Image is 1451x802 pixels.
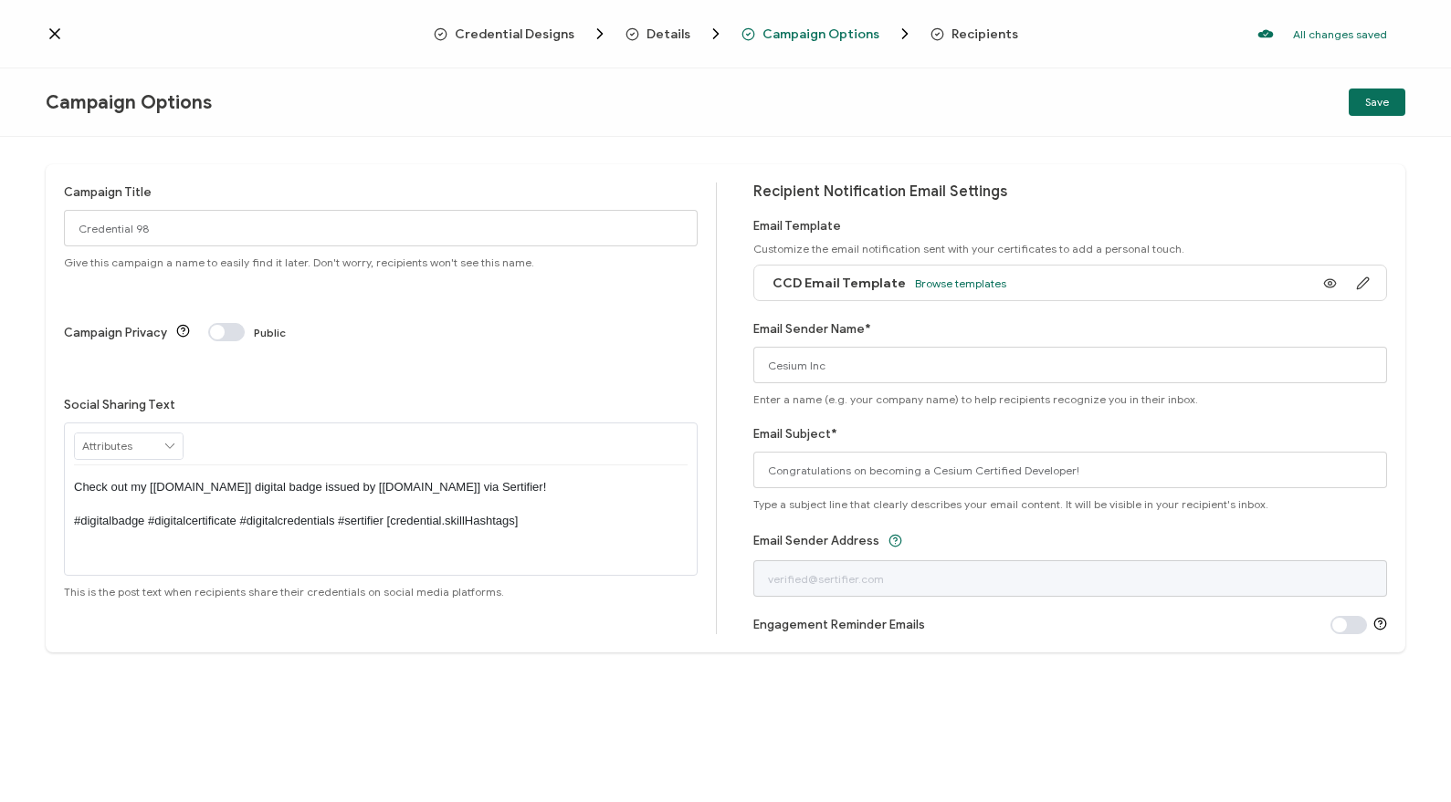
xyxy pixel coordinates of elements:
span: Give this campaign a name to easily find it later. Don't worry, recipients won't see this name. [64,255,534,269]
iframe: Chat Widget [1360,714,1451,802]
span: Campaign Options [46,91,212,114]
span: Public [254,326,286,339]
label: Campaign Privacy [64,326,167,339]
span: Recipients [931,27,1018,41]
span: Credential Designs [455,27,574,41]
label: Email Sender Name* [753,322,871,336]
span: This is the post text when recipients share their credentials on social media platforms. [64,585,504,599]
button: Save [1349,89,1405,116]
input: Campaign Options [64,210,698,246]
span: CCD Email Template [773,276,906,291]
p: Check out my [[DOMAIN_NAME]] digital badge issued by [[DOMAIN_NAME]] via Sertifier! #digitalbadge... [74,479,688,529]
input: verified@sertifier.com [753,560,1387,597]
input: Attributes [75,433,183,459]
span: Details [647,27,690,41]
p: All changes saved [1293,27,1387,41]
label: Engagement Reminder Emails [753,618,925,631]
input: Name [753,347,1387,383]
span: Customize the email notification sent with your certificates to add a personal touch. [753,242,1184,255]
span: Recipients [952,27,1018,41]
label: Email Subject* [753,427,837,441]
span: Details [626,25,725,43]
label: Campaign Title [64,185,152,199]
label: Social Sharing Text [64,398,175,411]
span: Credential Designs [434,25,609,43]
span: Save [1365,97,1389,108]
span: Recipient Notification Email Settings [753,182,1007,201]
span: Type a subject line that clearly describes your email content. It will be visible in your recipie... [753,497,1268,511]
span: Campaign Options [741,25,914,43]
div: Breadcrumb [434,25,1018,43]
label: Email Template [753,219,841,233]
input: Subject [753,452,1387,488]
span: Campaign Options [762,27,879,41]
label: Email Sender Address [753,534,879,547]
span: Browse templates [915,276,1006,290]
span: Enter a name (e.g. your company name) to help recipients recognize you in their inbox. [753,392,1198,406]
